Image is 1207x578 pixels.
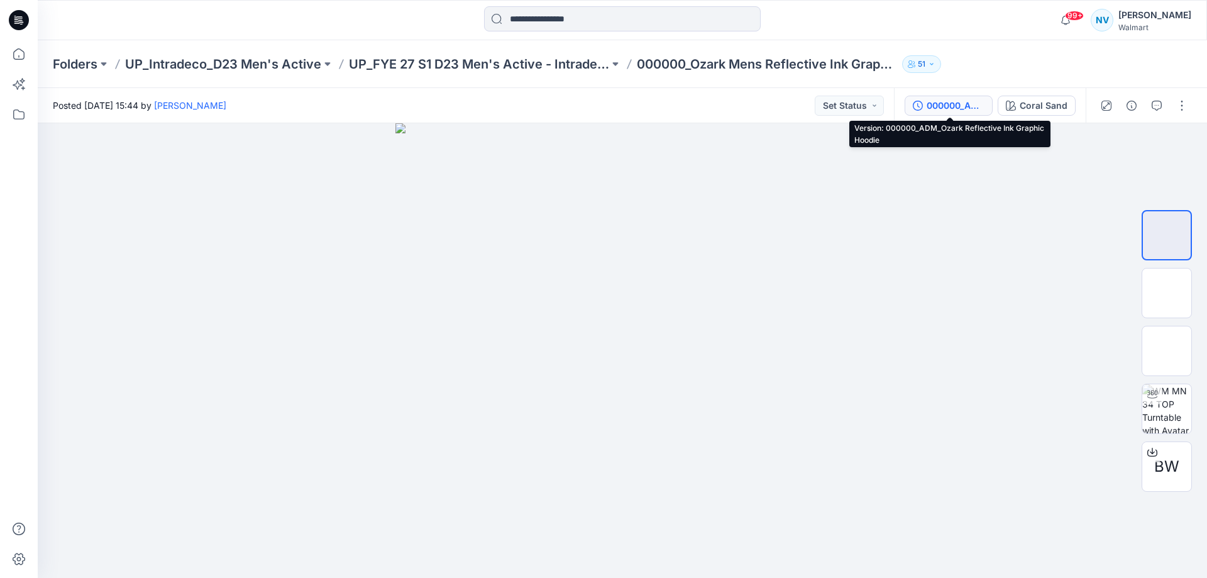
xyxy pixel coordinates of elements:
[1142,384,1191,433] img: WM MN 34 TOP Turntable with Avatar
[1020,99,1067,113] div: Coral Sand
[927,99,984,113] div: 000000_ADM_Ozark Reflective Ink Graphic Hoodie
[998,96,1076,116] button: Coral Sand
[53,99,226,112] span: Posted [DATE] 15:44 by
[1091,9,1113,31] div: NV
[154,100,226,111] a: [PERSON_NAME]
[905,96,993,116] button: 000000_ADM_Ozark Reflective Ink Graphic Hoodie
[1154,455,1179,478] span: BW
[395,123,850,578] img: eyJhbGciOiJIUzI1NiIsImtpZCI6IjAiLCJzbHQiOiJzZXMiLCJ0eXAiOiJKV1QifQ.eyJkYXRhIjp7InR5cGUiOiJzdG9yYW...
[1122,96,1142,116] button: Details
[918,57,925,71] p: 51
[637,55,897,73] p: 000000_Ozark Mens Reflective Ink Graphic Hoodie
[53,55,97,73] a: Folders
[1065,11,1084,21] span: 99+
[1118,23,1191,32] div: Walmart
[349,55,609,73] a: UP_FYE 27 S1 D23 Men's Active - Intradeco
[125,55,321,73] a: UP_Intradeco_D23 Men's Active
[1118,8,1191,23] div: [PERSON_NAME]
[902,55,941,73] button: 51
